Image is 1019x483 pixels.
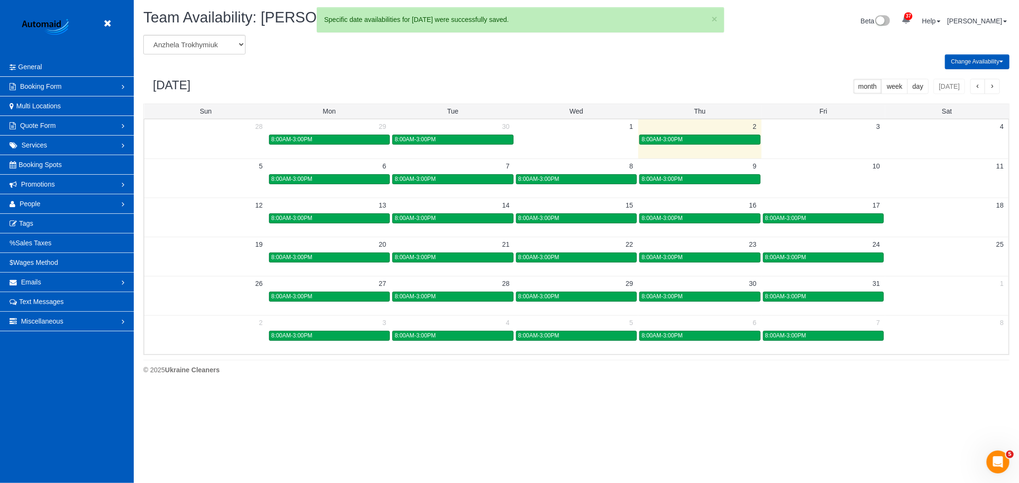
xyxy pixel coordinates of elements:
span: Team Availability: [PERSON_NAME] [143,9,383,26]
span: 8:00AM-3:00PM [271,332,312,339]
span: Booking Form [20,83,62,90]
span: Sun [200,107,212,115]
span: 8:00AM-3:00PM [395,254,436,261]
span: 8:00AM-3:00PM [271,136,312,143]
a: 11 [991,159,1008,173]
span: 8:00AM-3:00PM [642,176,683,182]
a: 29 [621,276,638,291]
a: 10 [868,159,885,173]
span: People [20,200,41,208]
span: 8:00AM-3:00PM [642,215,683,221]
div: Specific date availabilities for [DATE] were successfully saved. [324,15,717,24]
a: 15 [621,198,638,212]
a: 1 [624,119,638,134]
span: 8:00AM-3:00PM [271,293,312,300]
span: Promotions [21,180,55,188]
img: Automaid Logo [17,17,76,38]
a: Beta [861,17,890,25]
span: Miscellaneous [21,317,64,325]
a: 19 [250,237,268,252]
span: 8:00AM-3:00PM [642,254,683,261]
a: 7 [871,315,885,330]
span: 37 [904,12,912,20]
a: 8 [624,159,638,173]
a: 17 [868,198,885,212]
a: 6 [748,315,762,330]
span: 8:00AM-3:00PM [518,332,559,339]
a: 2 [748,119,762,134]
span: Fri [819,107,827,115]
span: 8:00AM-3:00PM [518,293,559,300]
span: 8:00AM-3:00PM [642,293,683,300]
a: 14 [497,198,515,212]
a: [PERSON_NAME] [947,17,1007,25]
a: 6 [378,159,391,173]
a: 4 [501,315,515,330]
a: Help [922,17,941,25]
a: 25 [991,237,1008,252]
a: 30 [744,276,762,291]
a: 8 [995,315,1008,330]
span: 8:00AM-3:00PM [271,215,312,221]
button: [DATE] [933,79,965,94]
span: Services [21,141,47,149]
a: 9 [748,159,762,173]
a: 7 [501,159,515,173]
span: 8:00AM-3:00PM [518,176,559,182]
span: Emails [21,278,41,286]
span: 8:00AM-3:00PM [642,332,683,339]
span: Multi Locations [16,102,61,110]
a: 24 [868,237,885,252]
a: 13 [374,198,391,212]
span: 8:00AM-3:00PM [765,215,806,221]
h2: [DATE] [153,79,191,92]
span: 8:00AM-3:00PM [271,176,312,182]
iframe: Intercom live chat [987,451,1009,473]
span: Mon [323,107,336,115]
span: 8:00AM-3:00PM [642,136,683,143]
span: Thu [694,107,706,115]
a: 20 [374,237,391,252]
a: 5 [254,159,268,173]
span: Tags [19,220,33,227]
span: 8:00AM-3:00PM [395,332,436,339]
button: week [881,79,908,94]
span: 8:00AM-3:00PM [765,332,806,339]
span: 8:00AM-3:00PM [395,215,436,221]
a: 21 [497,237,515,252]
span: 8:00AM-3:00PM [518,254,559,261]
a: 31 [868,276,885,291]
a: 4 [995,119,1008,134]
span: 8:00AM-3:00PM [395,136,436,143]
button: day [907,79,929,94]
span: 8:00AM-3:00PM [395,293,436,300]
span: Wed [569,107,583,115]
a: 22 [621,237,638,252]
a: 30 [497,119,515,134]
span: 5 [1006,451,1014,458]
span: Booking Spots [19,161,62,168]
span: 8:00AM-3:00PM [271,254,312,261]
a: 16 [744,198,762,212]
span: 8:00AM-3:00PM [518,215,559,221]
span: Quote Form [20,122,56,129]
a: 18 [991,198,1008,212]
span: Tue [447,107,459,115]
span: Text Messages [19,298,64,305]
span: Sat [942,107,952,115]
span: 8:00AM-3:00PM [765,254,806,261]
strong: Ukraine Cleaners [165,366,219,374]
span: 8:00AM-3:00PM [765,293,806,300]
a: 5 [624,315,638,330]
a: 2 [254,315,268,330]
a: 29 [374,119,391,134]
span: Sales Taxes [15,239,51,247]
span: General [18,63,42,71]
a: 27 [374,276,391,291]
a: 1 [995,276,1008,291]
a: 12 [250,198,268,212]
img: New interface [874,15,890,28]
a: 26 [250,276,268,291]
button: month [853,79,882,94]
span: 8:00AM-3:00PM [395,176,436,182]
